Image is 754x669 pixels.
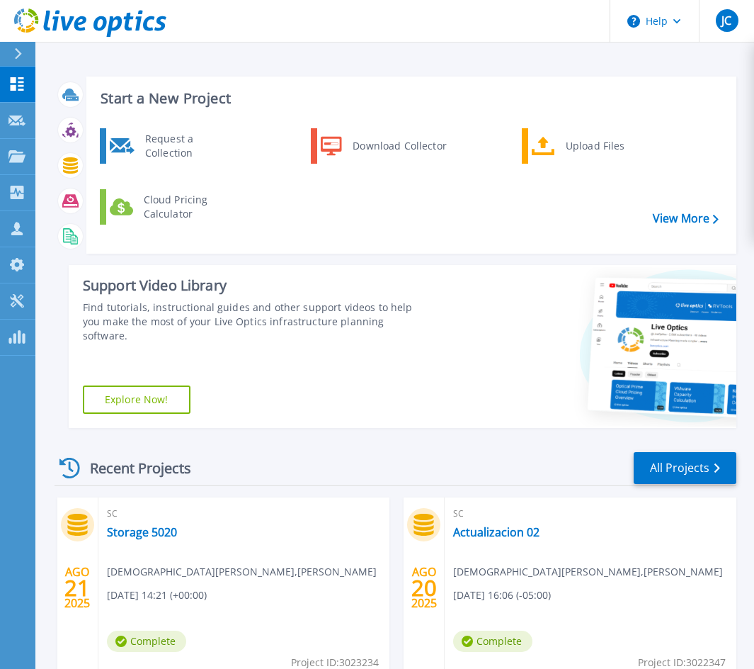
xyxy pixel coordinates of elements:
a: Upload Files [522,128,667,164]
span: JC [721,15,731,26]
span: [DATE] 16:06 (-05:00) [453,588,551,603]
span: Complete [107,631,186,652]
a: Storage 5020 [107,525,177,539]
div: Find tutorials, instructional guides and other support videos to help you make the most of your L... [83,300,427,343]
div: AGO 2025 [64,562,91,614]
div: Upload Files [559,132,663,160]
span: [DEMOGRAPHIC_DATA][PERSON_NAME] , [PERSON_NAME] [453,564,723,580]
a: Explore Now! [83,386,190,414]
a: Download Collector [311,128,456,164]
span: Complete [453,631,532,652]
div: Cloud Pricing Calculator [137,193,241,221]
a: All Projects [634,452,736,484]
span: [DEMOGRAPHIC_DATA][PERSON_NAME] , [PERSON_NAME] [107,564,377,580]
span: 21 [64,582,90,594]
a: Request a Collection [100,128,245,164]
a: Actualizacion 02 [453,525,539,539]
div: Request a Collection [138,132,241,160]
div: AGO 2025 [411,562,438,614]
a: Cloud Pricing Calculator [100,189,245,225]
a: View More [653,212,719,225]
div: Recent Projects [55,451,210,485]
div: Download Collector [345,132,452,160]
span: [DATE] 14:21 (+00:00) [107,588,207,603]
span: SC [107,506,382,522]
div: Support Video Library [83,276,427,295]
h3: Start a New Project [101,91,718,106]
span: 20 [411,582,437,594]
span: SC [453,506,728,522]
